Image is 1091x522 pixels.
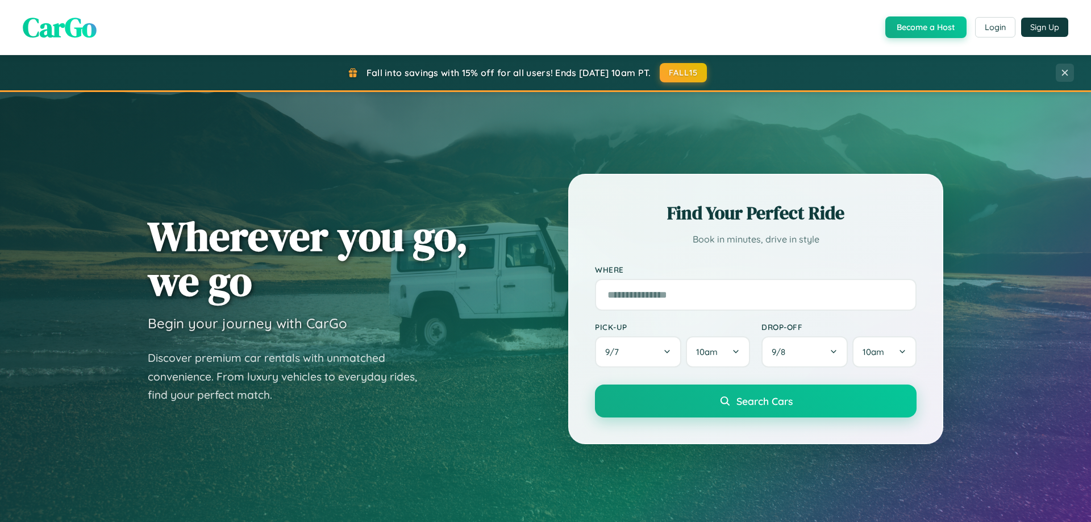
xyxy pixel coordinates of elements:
[595,385,917,417] button: Search Cars
[595,201,917,225] h2: Find Your Perfect Ride
[975,17,1015,37] button: Login
[595,336,681,368] button: 9/7
[595,265,917,274] label: Where
[885,16,967,38] button: Become a Host
[23,9,97,46] span: CarGo
[605,346,624,357] span: 9 / 7
[148,349,432,404] p: Discover premium car rentals with unmatched convenience. From luxury vehicles to everyday rides, ...
[852,336,917,368] button: 10am
[148,214,468,303] h1: Wherever you go, we go
[736,395,793,407] span: Search Cars
[367,67,651,78] span: Fall into savings with 15% off for all users! Ends [DATE] 10am PT.
[660,63,707,82] button: FALL15
[595,322,750,332] label: Pick-up
[1021,18,1068,37] button: Sign Up
[686,336,750,368] button: 10am
[148,315,347,332] h3: Begin your journey with CarGo
[761,322,917,332] label: Drop-off
[595,231,917,248] p: Book in minutes, drive in style
[696,346,718,357] span: 10am
[761,336,848,368] button: 9/8
[863,346,884,357] span: 10am
[772,346,791,357] span: 9 / 8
